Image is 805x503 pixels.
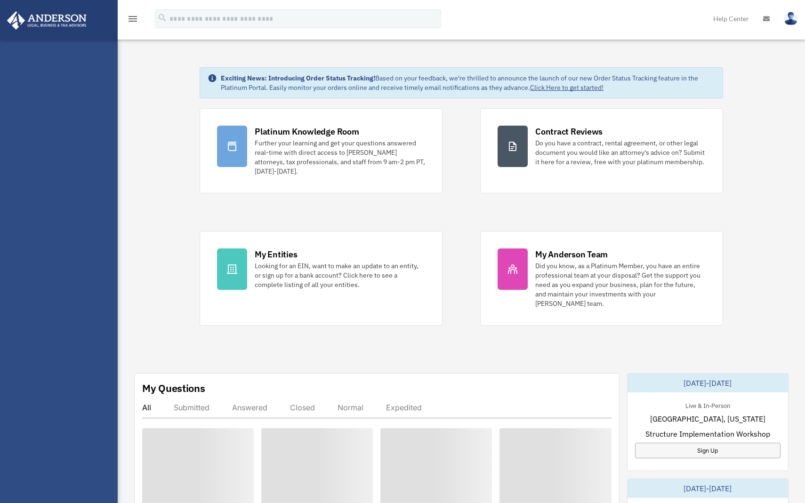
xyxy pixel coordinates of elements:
a: My Anderson Team Did you know, as a Platinum Member, you have an entire professional team at your... [480,231,723,326]
a: Sign Up [635,443,781,458]
img: User Pic [784,12,798,25]
div: Further your learning and get your questions answered real-time with direct access to [PERSON_NAM... [255,138,425,176]
div: Did you know, as a Platinum Member, you have an entire professional team at your disposal? Get th... [535,261,706,308]
div: Based on your feedback, we're thrilled to announce the launch of our new Order Status Tracking fe... [221,73,715,92]
strong: Exciting News: Introducing Order Status Tracking! [221,74,375,82]
img: Anderson Advisors Platinum Portal [4,11,89,30]
span: Structure Implementation Workshop [645,428,770,439]
div: Do you have a contract, rental agreement, or other legal document you would like an attorney's ad... [535,138,706,167]
a: My Entities Looking for an EIN, want to make an update to an entity, or sign up for a bank accoun... [200,231,443,326]
i: menu [127,13,138,24]
a: Platinum Knowledge Room Further your learning and get your questions answered real-time with dire... [200,108,443,193]
div: My Questions [142,381,205,395]
div: [DATE]-[DATE] [628,374,789,392]
div: Looking for an EIN, want to make an update to an entity, or sign up for a bank account? Click her... [255,261,425,289]
div: Contract Reviews [535,126,603,137]
div: My Entities [255,248,297,260]
div: My Anderson Team [535,248,608,260]
div: Submitted [174,403,209,412]
div: Closed [290,403,315,412]
div: Platinum Knowledge Room [255,126,359,137]
a: Click Here to get started! [530,83,604,92]
a: menu [127,16,138,24]
a: Contract Reviews Do you have a contract, rental agreement, or other legal document you would like... [480,108,723,193]
i: search [157,13,168,23]
span: [GEOGRAPHIC_DATA], [US_STATE] [650,413,765,424]
div: All [142,403,151,412]
div: [DATE]-[DATE] [628,479,789,498]
div: Live & In-Person [678,400,738,410]
div: Expedited [386,403,422,412]
div: Answered [232,403,267,412]
div: Normal [338,403,363,412]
